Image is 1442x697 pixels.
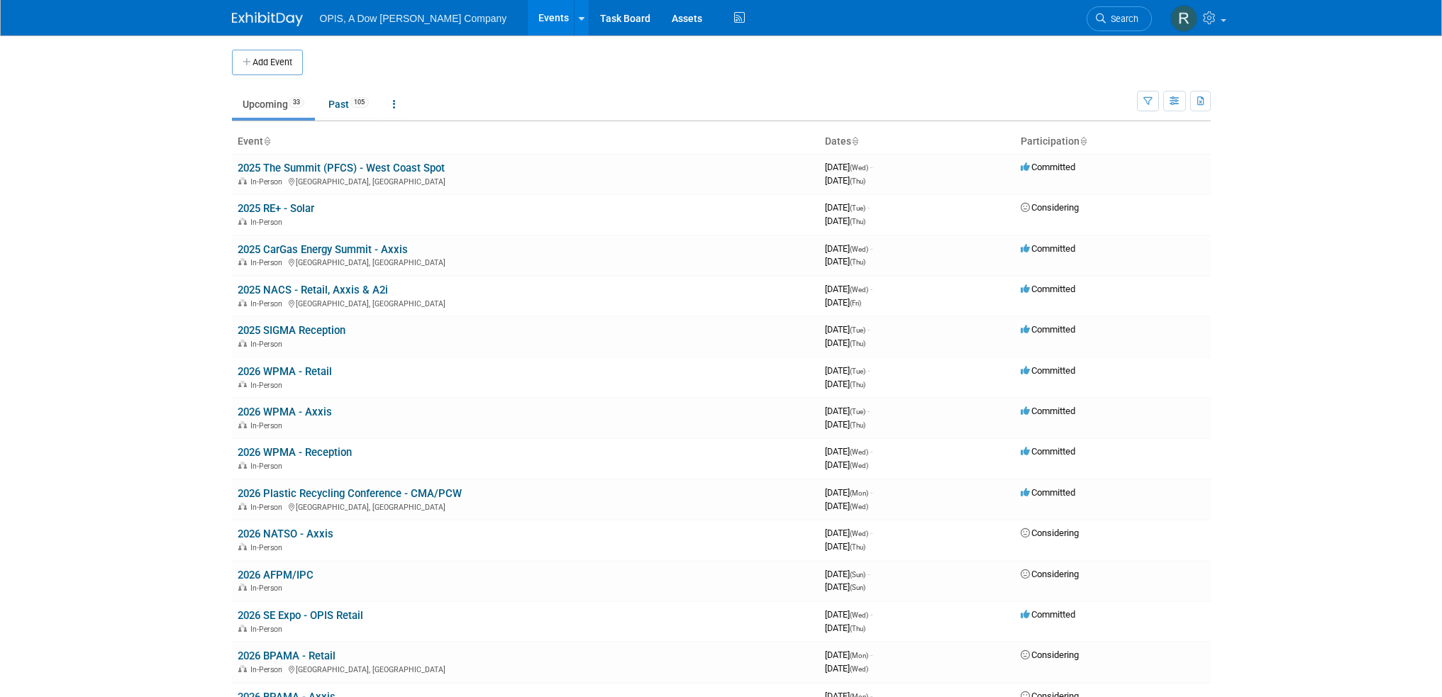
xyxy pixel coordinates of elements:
[250,543,287,552] span: In-Person
[1021,609,1075,620] span: Committed
[238,503,247,510] img: In-Person Event
[870,487,872,498] span: -
[238,501,814,512] div: [GEOGRAPHIC_DATA], [GEOGRAPHIC_DATA]
[825,623,865,633] span: [DATE]
[350,97,369,108] span: 105
[850,286,868,294] span: (Wed)
[250,584,287,593] span: In-Person
[238,406,332,418] a: 2026 WPMA - Axxis
[825,541,865,552] span: [DATE]
[1021,487,1075,498] span: Committed
[850,571,865,579] span: (Sun)
[1087,6,1152,31] a: Search
[1080,135,1087,147] a: Sort by Participation Type
[238,462,247,469] img: In-Person Event
[250,462,287,471] span: In-Person
[250,177,287,186] span: In-Person
[870,649,872,660] span: -
[238,299,247,306] img: In-Person Event
[850,381,865,389] span: (Thu)
[825,406,870,416] span: [DATE]
[1021,324,1075,335] span: Committed
[232,50,303,75] button: Add Event
[850,204,865,212] span: (Tue)
[825,459,868,470] span: [DATE]
[825,569,870,579] span: [DATE]
[238,365,332,378] a: 2026 WPMA - Retail
[850,177,865,185] span: (Thu)
[850,625,865,632] span: (Thu)
[238,202,314,215] a: 2025 RE+ - Solar
[825,487,872,498] span: [DATE]
[825,609,872,620] span: [DATE]
[250,665,287,674] span: In-Person
[1021,649,1079,660] span: Considering
[825,175,865,186] span: [DATE]
[250,381,287,390] span: In-Person
[238,609,363,622] a: 2026 SE Expo - OPIS Retail
[238,162,445,174] a: 2025 The Summit (PFCS) - West Coast Spot
[1021,446,1075,457] span: Committed
[825,581,865,592] span: [DATE]
[1021,406,1075,416] span: Committed
[250,340,287,349] span: In-Person
[250,299,287,308] span: In-Person
[825,446,872,457] span: [DATE]
[870,284,872,294] span: -
[250,625,287,634] span: In-Person
[867,406,870,416] span: -
[238,528,333,540] a: 2026 NATSO - Axxis
[232,12,303,26] img: ExhibitDay
[825,216,865,226] span: [DATE]
[850,665,868,673] span: (Wed)
[819,130,1015,154] th: Dates
[238,421,247,428] img: In-Person Event
[850,408,865,416] span: (Tue)
[1021,243,1075,254] span: Committed
[232,130,819,154] th: Event
[238,256,814,267] div: [GEOGRAPHIC_DATA], [GEOGRAPHIC_DATA]
[867,202,870,213] span: -
[825,379,865,389] span: [DATE]
[850,218,865,225] span: (Thu)
[850,245,868,253] span: (Wed)
[238,218,247,225] img: In-Person Event
[1021,365,1075,376] span: Committed
[1021,569,1079,579] span: Considering
[825,528,872,538] span: [DATE]
[825,256,865,267] span: [DATE]
[867,324,870,335] span: -
[250,421,287,430] span: In-Person
[850,489,868,497] span: (Mon)
[870,609,872,620] span: -
[238,297,814,308] div: [GEOGRAPHIC_DATA], [GEOGRAPHIC_DATA]
[1106,13,1138,24] span: Search
[238,569,314,581] a: 2026 AFPM/IPC
[825,663,868,674] span: [DATE]
[1021,202,1079,213] span: Considering
[250,258,287,267] span: In-Person
[850,326,865,334] span: (Tue)
[238,175,814,186] div: [GEOGRAPHIC_DATA], [GEOGRAPHIC_DATA]
[825,202,870,213] span: [DATE]
[1021,162,1075,172] span: Committed
[825,284,872,294] span: [DATE]
[850,530,868,537] span: (Wed)
[238,649,335,662] a: 2026 BPAMA - Retail
[850,652,868,659] span: (Mon)
[850,421,865,429] span: (Thu)
[1015,130,1211,154] th: Participation
[232,91,315,118] a: Upcoming33
[238,340,247,347] img: In-Person Event
[870,243,872,254] span: -
[825,243,872,254] span: [DATE]
[238,663,814,674] div: [GEOGRAPHIC_DATA], [GEOGRAPHIC_DATA]
[850,258,865,266] span: (Thu)
[238,543,247,550] img: In-Person Event
[870,162,872,172] span: -
[825,649,872,660] span: [DATE]
[870,446,872,457] span: -
[238,446,352,459] a: 2026 WPMA - Reception
[850,543,865,551] span: (Thu)
[238,625,247,632] img: In-Person Event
